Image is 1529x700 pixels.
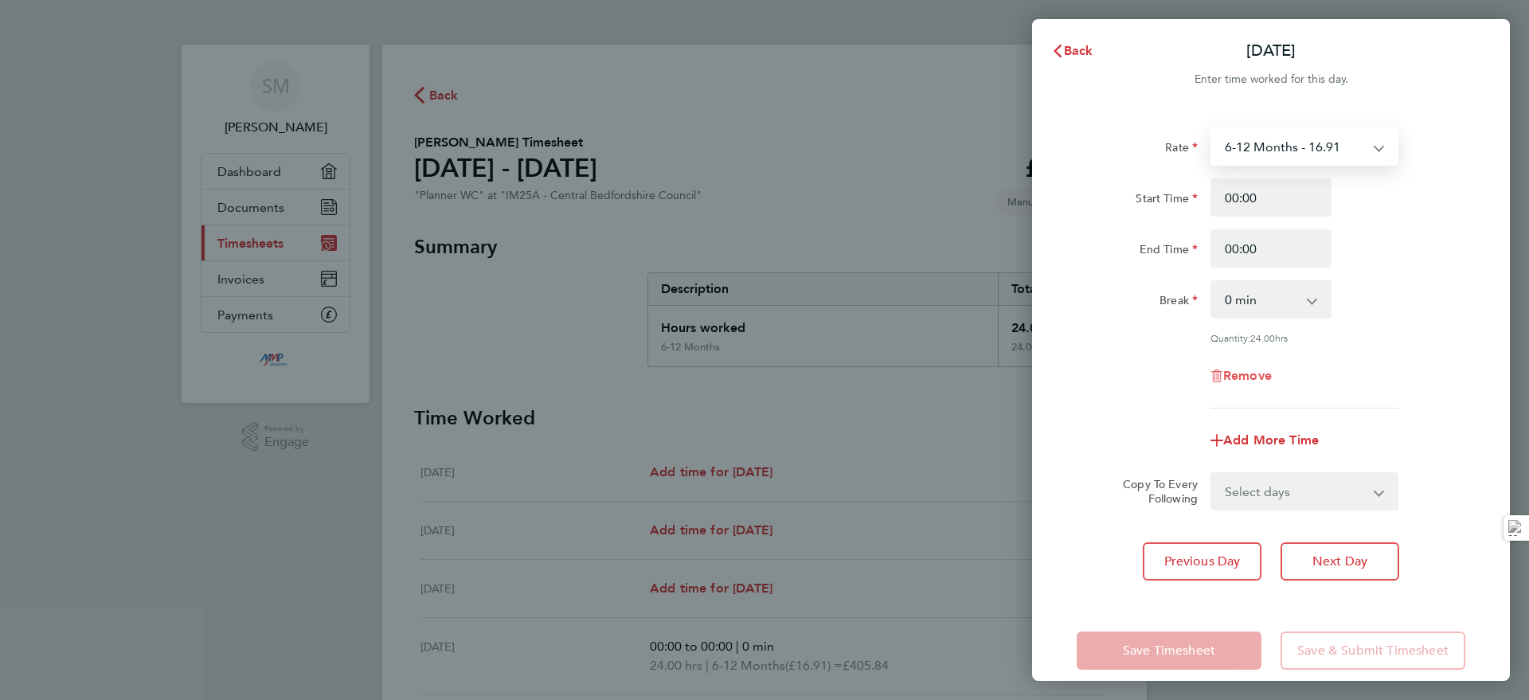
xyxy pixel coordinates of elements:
span: Previous Day [1164,553,1241,569]
span: 24.00 [1250,331,1275,344]
label: Start Time [1136,191,1198,210]
input: E.g. 18:00 [1210,229,1332,268]
button: Back [1035,35,1109,67]
label: Break [1159,293,1198,312]
input: E.g. 08:00 [1210,178,1332,217]
label: Rate [1165,140,1198,159]
button: Add More Time [1210,434,1319,447]
span: Next Day [1312,553,1367,569]
span: Remove [1223,368,1272,383]
button: Remove [1210,370,1272,382]
div: Enter time worked for this day. [1032,70,1510,89]
p: [DATE] [1246,40,1296,62]
div: Quantity: hrs [1210,331,1398,344]
button: Previous Day [1143,542,1261,581]
label: End Time [1140,242,1198,261]
label: Copy To Every Following [1110,477,1198,506]
span: Add More Time [1223,432,1319,448]
span: Back [1064,43,1093,58]
button: Next Day [1281,542,1399,581]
